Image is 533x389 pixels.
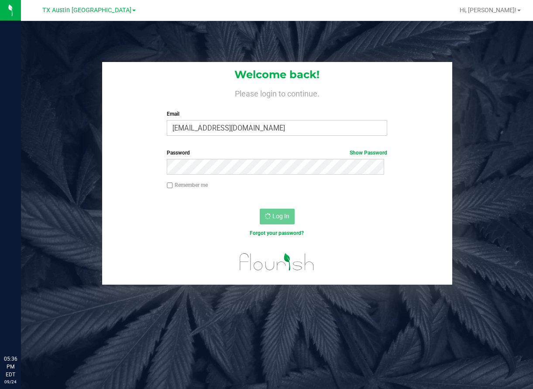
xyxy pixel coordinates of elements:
label: Email [167,110,387,118]
h4: Please login to continue. [102,87,452,98]
input: Remember me [167,182,173,189]
img: flourish_logo.svg [233,246,321,278]
button: Log In [260,209,295,224]
span: Password [167,150,190,156]
p: 09/24 [4,379,17,385]
span: Hi, [PERSON_NAME]! [460,7,516,14]
span: Log In [272,213,289,220]
a: Show Password [350,150,387,156]
label: Remember me [167,181,208,189]
a: Forgot your password? [250,230,304,236]
span: TX Austin [GEOGRAPHIC_DATA] [42,7,131,14]
h1: Welcome back! [102,69,452,80]
p: 05:36 PM EDT [4,355,17,379]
